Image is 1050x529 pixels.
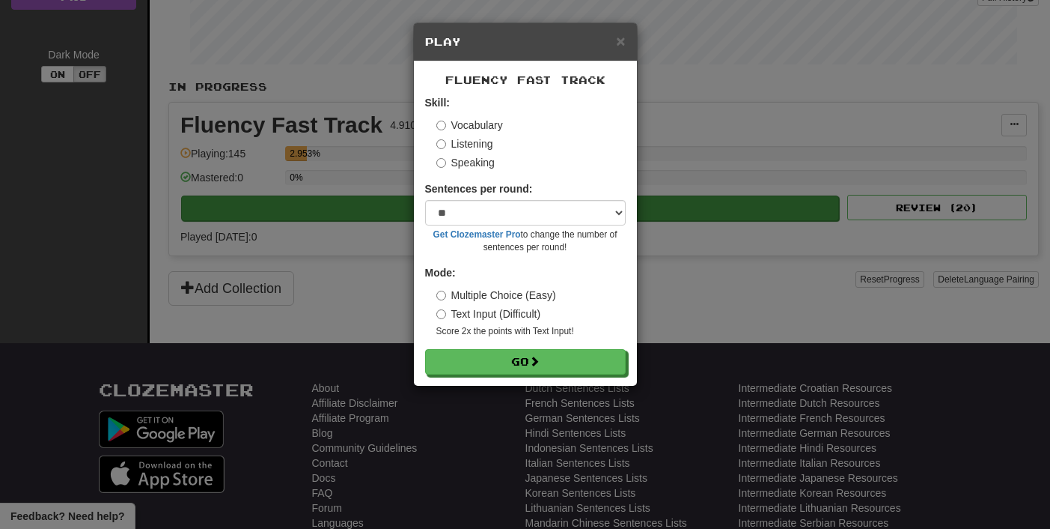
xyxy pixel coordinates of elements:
[425,267,456,279] strong: Mode:
[436,291,446,300] input: Multiple Choice (Easy)
[425,34,626,49] h5: Play
[436,155,495,170] label: Speaking
[433,229,521,240] a: Get Clozemaster Pro
[425,181,533,196] label: Sentences per round:
[425,229,626,254] small: to change the number of sentences per round!
[436,309,446,319] input: Text Input (Difficult)
[436,158,446,168] input: Speaking
[436,139,446,149] input: Listening
[436,325,626,338] small: Score 2x the points with Text Input !
[436,136,493,151] label: Listening
[436,288,556,303] label: Multiple Choice (Easy)
[436,306,541,321] label: Text Input (Difficult)
[436,121,446,130] input: Vocabulary
[436,118,503,133] label: Vocabulary
[445,73,605,86] span: Fluency Fast Track
[616,32,625,49] span: ×
[616,33,625,49] button: Close
[425,97,450,109] strong: Skill:
[425,349,626,375] button: Go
